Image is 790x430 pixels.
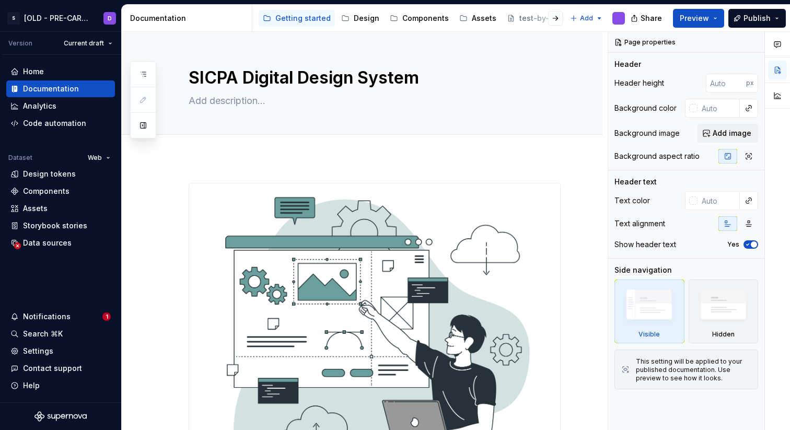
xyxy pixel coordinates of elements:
[641,13,662,24] span: Share
[24,13,91,24] div: [OLD - PRE-CARBON] Digital Design System
[614,103,677,113] div: Background color
[698,124,758,143] button: Add image
[6,80,115,97] a: Documentation
[614,218,665,229] div: Text alignment
[519,13,580,24] div: test-by-youness
[698,191,740,210] input: Auto
[713,128,751,138] span: Add image
[108,14,112,22] div: D
[23,363,82,374] div: Contact support
[614,265,672,275] div: Side navigation
[698,99,740,118] input: Auto
[23,203,48,214] div: Assets
[614,239,676,250] div: Show header text
[337,10,384,27] a: Design
[6,326,115,342] button: Search ⌘K
[23,66,44,77] div: Home
[614,151,700,161] div: Background aspect ratio
[102,312,111,321] span: 1
[743,13,771,24] span: Publish
[23,311,71,322] div: Notifications
[614,78,664,88] div: Header height
[64,39,104,48] span: Current draft
[614,195,650,206] div: Text color
[23,329,63,339] div: Search ⌘K
[6,200,115,217] a: Assets
[6,115,115,132] a: Code automation
[712,330,735,339] div: Hidden
[614,128,680,138] div: Background image
[567,11,606,26] button: Add
[275,13,331,24] div: Getting started
[6,217,115,234] a: Storybook stories
[2,7,119,29] button: S[OLD - PRE-CARBON] Digital Design SystemD
[727,240,739,249] label: Yes
[580,14,593,22] span: Add
[503,10,596,27] a: test-by-youness
[402,13,449,24] div: Components
[23,101,56,111] div: Analytics
[23,220,87,231] div: Storybook stories
[59,36,117,51] button: Current draft
[6,235,115,251] a: Data sources
[472,13,496,24] div: Assets
[88,154,102,162] span: Web
[689,280,759,343] div: Hidden
[8,154,32,162] div: Dataset
[706,74,746,92] input: Auto
[746,79,754,87] p: px
[614,177,657,187] div: Header text
[23,346,53,356] div: Settings
[259,10,335,27] a: Getting started
[6,308,115,325] button: Notifications1
[6,166,115,182] a: Design tokens
[6,360,115,377] button: Contact support
[386,10,453,27] a: Components
[354,13,379,24] div: Design
[83,150,115,165] button: Web
[23,380,40,391] div: Help
[636,357,751,382] div: This setting will be applied to your published documentation. Use preview to see how it looks.
[6,183,115,200] a: Components
[23,169,76,179] div: Design tokens
[7,12,20,25] div: S
[6,343,115,359] a: Settings
[680,13,709,24] span: Preview
[259,8,565,29] div: Page tree
[6,98,115,114] a: Analytics
[614,59,641,69] div: Header
[6,377,115,394] button: Help
[625,9,669,28] button: Share
[23,238,72,248] div: Data sources
[728,9,786,28] button: Publish
[455,10,501,27] a: Assets
[23,186,69,196] div: Components
[34,411,87,422] svg: Supernova Logo
[673,9,724,28] button: Preview
[638,330,660,339] div: Visible
[8,39,32,48] div: Version
[187,65,559,90] textarea: SICPA Digital Design System
[23,118,86,129] div: Code automation
[614,280,684,343] div: Visible
[6,63,115,80] a: Home
[130,13,248,24] div: Documentation
[23,84,79,94] div: Documentation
